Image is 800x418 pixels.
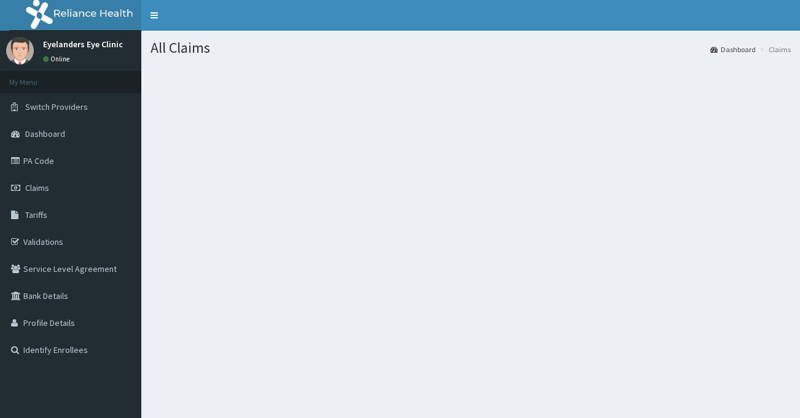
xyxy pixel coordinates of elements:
span: Claims [25,182,49,193]
span: Switch Providers [25,101,88,112]
p: Eyelanders Eye Clinic [43,40,123,48]
a: Online [43,55,73,63]
img: User Image [6,37,34,64]
a: Dashboard [710,44,756,55]
span: Tariffs [25,209,47,220]
span: Dashboard [25,128,65,139]
h1: All Claims [151,40,791,56]
li: Claims [757,44,791,55]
